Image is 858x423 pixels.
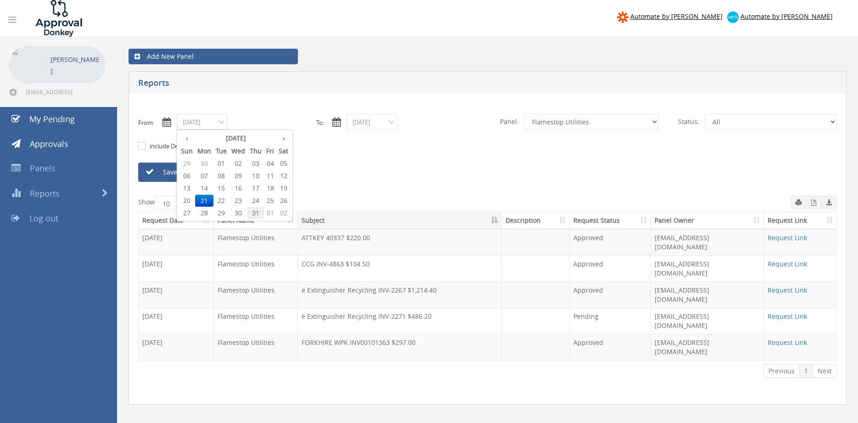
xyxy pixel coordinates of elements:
span: Panels [30,163,56,174]
span: My Pending [29,113,75,124]
th: Subject: activate to sort column descending [298,212,502,229]
label: From: [138,118,154,127]
th: Thu [247,145,264,158]
span: 02 [229,158,247,169]
span: 05 [276,158,291,169]
span: Approvals [30,138,68,149]
span: 31 [247,207,264,219]
a: Save [138,163,244,182]
span: 26 [276,195,291,207]
th: Sat [276,145,291,158]
td: Flamestop Utilities [214,255,298,282]
span: 27 [179,207,195,219]
a: Request Link [768,338,807,347]
th: Tue [213,145,229,158]
span: 12 [276,170,291,182]
td: [EMAIL_ADDRESS][DOMAIN_NAME] [651,229,764,255]
label: include Description [147,142,202,151]
span: 22 [213,195,229,207]
span: 30 [229,207,247,219]
td: Flamestop Utilities [214,308,298,334]
h5: Reports [138,79,629,90]
span: 30 [195,158,213,169]
span: 02 [276,207,291,219]
th: › [276,132,291,145]
td: [EMAIL_ADDRESS][DOMAIN_NAME] [651,308,764,334]
a: Add New Panel [129,49,298,64]
td: Approved [570,255,651,282]
span: 08 [213,170,229,182]
span: 16 [229,182,247,194]
span: 21 [195,195,213,207]
span: 07 [195,170,213,182]
td: Approved [570,229,651,255]
th: Panel Owner: activate to sort column ascending [651,212,764,229]
td: FORKHIRE WPK INV00101363 $297.00 [298,334,502,360]
img: zapier-logomark.png [617,11,628,23]
span: 03 [247,158,264,169]
td: Flamestop Utilities [214,282,298,308]
span: 14 [195,182,213,194]
td: [DATE] [139,282,214,308]
span: Reports [30,188,60,199]
span: 01 [213,158,229,169]
span: [EMAIL_ADDRESS][DOMAIN_NAME] [26,88,104,96]
span: 13 [179,182,195,194]
a: Request Link [768,286,807,294]
td: e Extinguisher Recycling INV-2271 $486.20 [298,308,502,334]
th: Wed [229,145,247,158]
span: 29 [179,158,195,169]
span: 09 [229,170,247,182]
a: Request Link [768,312,807,321]
a: Next [813,364,837,378]
td: [EMAIL_ADDRESS][DOMAIN_NAME] [651,282,764,308]
td: Flamestop Utilities [214,334,298,360]
span: 24 [247,195,264,207]
span: Automate by [PERSON_NAME] [630,12,723,21]
span: 17 [247,182,264,194]
a: Request Link [768,259,807,268]
span: 23 [229,195,247,207]
th: Fri [264,145,276,158]
a: Previous [763,364,800,378]
th: [DATE] [195,132,276,145]
span: 29 [213,207,229,219]
span: 01 [264,207,276,219]
span: Automate by [PERSON_NAME] [740,12,833,21]
img: xero-logo.png [727,11,739,23]
th: Request Status: activate to sort column ascending [570,212,651,229]
span: 19 [276,182,291,194]
span: 04 [264,158,276,169]
td: ATTKEY 40337 $220.00 [298,229,502,255]
span: 25 [264,195,276,207]
td: CCG INV-4863 $104.50 [298,255,502,282]
p: [PERSON_NAME] [50,54,101,77]
a: Request Link [768,233,807,242]
td: Flamestop Utilities [214,229,298,255]
label: To: [316,118,324,127]
td: [DATE] [139,255,214,282]
span: Status: [673,114,705,130]
td: Approved [570,282,651,308]
span: 20 [179,195,195,207]
td: e Extinguisher Recycling INV-2267 $1,214.40 [298,282,502,308]
td: [DATE] [139,308,214,334]
a: 1 [799,364,813,378]
td: [DATE] [139,229,214,255]
td: Pending [570,308,651,334]
th: Request Date: activate to sort column ascending [139,212,214,229]
span: 18 [264,182,276,194]
span: 15 [213,182,229,194]
select: Showentries [155,196,189,209]
td: [DATE] [139,334,214,360]
td: Approved [570,334,651,360]
span: 28 [195,207,213,219]
span: Panel: [494,114,524,130]
td: [EMAIL_ADDRESS][DOMAIN_NAME] [651,255,764,282]
th: ‹ [179,132,195,145]
span: 10 [247,170,264,182]
span: 06 [179,170,195,182]
th: Description: activate to sort column ascending [502,212,570,229]
td: [EMAIL_ADDRESS][DOMAIN_NAME] [651,334,764,360]
span: Log out [29,213,58,224]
